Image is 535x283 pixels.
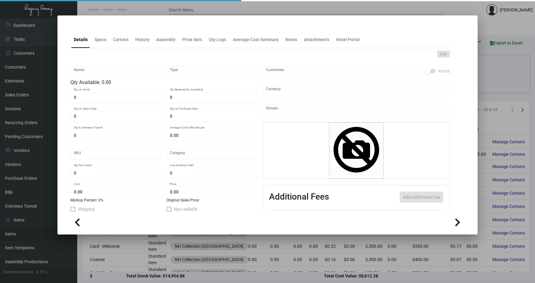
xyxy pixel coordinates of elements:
[383,210,408,221] th: Price
[440,52,447,57] span: Edit
[266,107,447,112] input: Add new..
[304,36,329,43] div: Attachments
[266,69,416,74] input: Add new..
[400,192,443,203] button: Add Additional Fee
[269,192,329,203] h2: Additional Fees
[269,210,288,221] th: Active
[357,210,382,221] th: Cost
[437,51,450,57] button: Edit
[233,36,279,43] div: Average Cost Summary
[288,210,357,221] th: Type
[113,36,128,43] div: Cartons
[78,205,95,213] span: Shipping
[156,36,175,43] div: Assembly
[438,67,450,75] span: Active
[209,36,226,43] div: Qty Logs
[174,205,197,213] span: Non-sellable
[2,269,34,275] div: Current version:
[403,195,440,200] span: Add Additional Fee
[135,36,150,43] div: History
[74,36,88,43] div: Details
[95,36,106,43] div: Specs
[285,36,297,43] div: Notes
[336,36,360,43] div: Hotel Portal
[182,36,202,43] div: Price Sets
[36,269,49,275] div: 0.51.2
[408,210,436,221] th: Price type
[70,79,258,86] div: Qty Available: 0.00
